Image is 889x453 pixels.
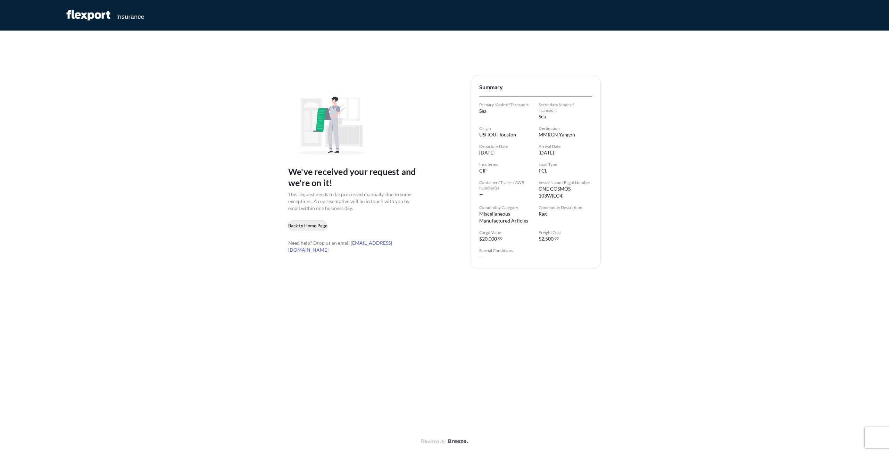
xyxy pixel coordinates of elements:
[539,102,592,113] span: Secondary Mode of Transport
[479,205,533,210] span: Commodity Category
[539,149,554,156] span: [DATE]
[479,230,533,235] span: Cargo Value
[498,237,502,240] span: 00
[539,236,541,241] span: $
[482,236,488,241] span: 20
[554,237,554,240] span: .
[479,167,487,174] span: CIF
[479,144,533,149] span: Departure Date
[539,180,592,185] span: Vessel Name / Flight Number
[539,230,592,235] span: Freight Cost
[539,210,548,217] span: Rag,
[539,205,592,210] span: Commodity Description
[479,126,533,131] span: Origin
[479,236,482,241] span: $
[497,237,498,240] span: .
[288,220,418,231] a: Back to Home Page
[479,108,487,115] span: sea
[539,131,575,138] span: MMRGN Yangon
[539,185,592,199] span: ONE COSMOS 103W(EC4)
[479,149,495,156] span: [DATE]
[479,162,533,167] span: Incoterms
[479,248,533,253] span: Special Conditions
[539,162,592,167] span: Load Type
[420,438,445,445] span: Powered by
[539,126,592,131] span: Destination
[479,180,533,191] span: Container / Trailer / AWB Number(s)
[479,191,483,198] span: —
[288,166,418,188] span: We've received your request and we're on it!
[555,237,559,240] span: 00
[544,236,545,241] span: ,
[288,220,327,231] button: Back to Home Page
[489,236,497,241] span: 000
[288,240,418,253] span: Need help? Drop us an email
[479,210,533,224] span: Miscellaneous Manufactured Articles
[539,144,592,149] span: Arrival Date
[539,167,547,174] span: FCL
[539,113,546,120] span: sea
[479,253,483,260] span: —
[288,191,418,212] span: This request needs to be processed manually, due to some exceptions. A representative will be in ...
[545,236,554,241] span: 500
[479,84,592,91] span: Summary
[288,222,327,229] p: Back to Home Page
[488,236,489,241] span: ,
[541,236,544,241] span: 2
[479,102,533,108] span: Primary Mode of Transport
[479,131,516,138] span: USHOU Houston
